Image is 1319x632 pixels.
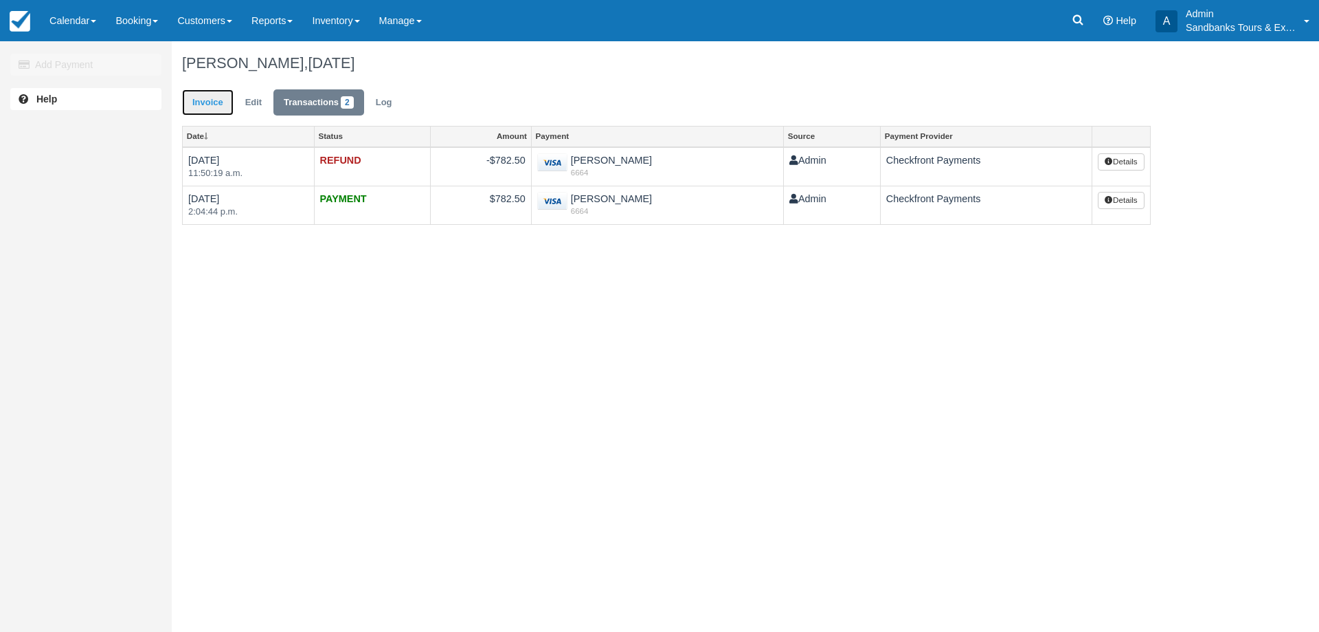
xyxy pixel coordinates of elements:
[1155,10,1177,32] div: A
[1186,21,1296,34] p: Sandbanks Tours & Experiences
[783,186,880,224] td: Admin
[10,88,161,110] a: Help
[183,186,315,224] td: [DATE]
[537,153,567,172] img: visa.png
[183,127,314,146] a: Date
[881,127,1092,146] a: Payment Provider
[341,96,354,109] span: 2
[320,155,361,166] strong: REFUND
[320,193,367,204] strong: PAYMENT
[315,127,430,146] a: Status
[10,11,30,32] img: checkfront-main-nav-mini-logo.png
[430,147,531,186] td: -$782.50
[36,94,57,105] b: Help
[880,147,1092,186] td: Checkfront Payments
[308,54,354,72] span: [DATE]
[880,186,1092,224] td: Checkfront Payments
[1116,15,1136,26] span: Help
[531,147,783,186] td: [PERSON_NAME]
[1098,192,1145,210] button: Details
[532,127,783,146] a: Payment
[188,167,308,180] em: 11:50:19 a.m.
[537,167,778,178] em: 6664
[1103,16,1113,25] i: Help
[365,89,403,116] a: Log
[430,186,531,224] td: $782.50
[1186,7,1296,21] p: Admin
[182,89,234,116] a: Invoice
[235,89,272,116] a: Edit
[1098,153,1145,171] button: Details
[431,127,531,146] a: Amount
[537,206,778,217] em: 6664
[531,186,783,224] td: [PERSON_NAME]
[783,147,880,186] td: Admin
[784,127,880,146] a: Source
[182,55,1151,72] h1: [PERSON_NAME],
[183,147,315,186] td: [DATE]
[273,89,364,116] a: Transactions2
[188,206,308,219] em: 2:04:44 p.m.
[537,192,567,210] img: visa.png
